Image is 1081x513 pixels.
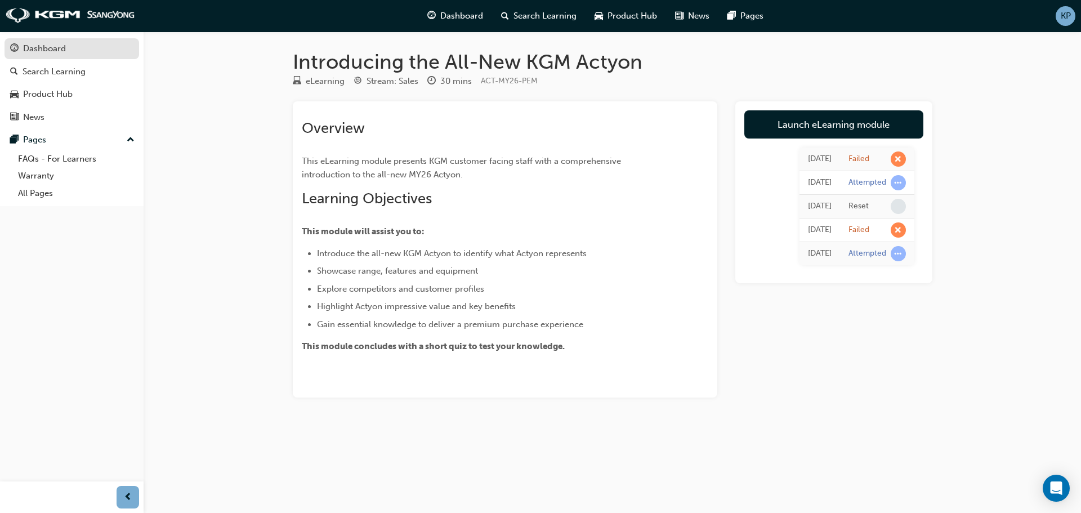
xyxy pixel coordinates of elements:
[23,111,44,124] div: News
[727,9,736,23] span: pages-icon
[302,156,623,180] span: This eLearning module presents KGM customer facing staff with a comprehensive introduction to the...
[808,224,832,237] div: Fri Aug 22 2025 14:13:06 GMT+1000 (Australian Eastern Standard Time)
[440,75,472,88] div: 30 mins
[367,75,418,88] div: Stream: Sales
[5,36,139,130] button: DashboardSearch LearningProduct HubNews
[317,284,484,294] span: Explore competitors and customer profiles
[302,190,432,207] span: Learning Objectives
[6,8,135,24] img: kgm
[1056,6,1075,26] button: KP
[5,84,139,105] a: Product Hub
[848,201,869,212] div: Reset
[5,130,139,150] button: Pages
[317,248,587,258] span: Introduce the all-new KGM Actyon to identify what Actyon represents
[891,222,906,238] span: learningRecordVerb_FAIL-icon
[891,246,906,261] span: learningRecordVerb_ATTEMPT-icon
[808,153,832,166] div: Fri Aug 22 2025 16:23:09 GMT+1000 (Australian Eastern Standard Time)
[808,200,832,213] div: Fri Aug 22 2025 14:13:42 GMT+1000 (Australian Eastern Standard Time)
[744,110,923,139] a: Launch eLearning module
[1061,10,1071,23] span: KP
[1043,475,1070,502] div: Open Intercom Messenger
[293,50,932,74] h1: Introducing the All-New KGM Actyon
[891,151,906,167] span: learningRecordVerb_FAIL-icon
[740,10,763,23] span: Pages
[5,107,139,128] a: News
[10,44,19,54] span: guage-icon
[14,150,139,168] a: FAQs - For Learners
[808,247,832,260] div: Fri Aug 22 2025 13:30:59 GMT+1000 (Australian Eastern Standard Time)
[513,10,577,23] span: Search Learning
[418,5,492,28] a: guage-iconDashboard
[427,77,436,87] span: clock-icon
[5,61,139,82] a: Search Learning
[317,266,478,276] span: Showcase range, features and equipment
[293,77,301,87] span: learningResourceType_ELEARNING-icon
[317,319,583,329] span: Gain essential knowledge to deliver a premium purchase experience
[23,88,73,101] div: Product Hub
[808,176,832,189] div: Fri Aug 22 2025 14:13:44 GMT+1000 (Australian Eastern Standard Time)
[718,5,772,28] a: pages-iconPages
[302,119,365,137] span: Overview
[5,38,139,59] a: Dashboard
[501,9,509,23] span: search-icon
[23,42,66,55] div: Dashboard
[848,248,886,259] div: Attempted
[23,65,86,78] div: Search Learning
[848,154,869,164] div: Failed
[10,90,19,100] span: car-icon
[23,133,46,146] div: Pages
[124,490,132,505] span: prev-icon
[293,74,345,88] div: Type
[891,175,906,190] span: learningRecordVerb_ATTEMPT-icon
[302,341,565,351] span: This module concludes with a short quiz to test your knowledge.
[891,199,906,214] span: learningRecordVerb_NONE-icon
[492,5,586,28] a: search-iconSearch Learning
[302,226,425,237] span: This module will assist you to:
[317,301,516,311] span: Highlight Actyon impressive value and key benefits
[666,5,718,28] a: news-iconNews
[10,113,19,123] span: news-icon
[848,225,869,235] div: Failed
[675,9,684,23] span: news-icon
[14,185,139,202] a: All Pages
[848,177,886,188] div: Attempted
[595,9,603,23] span: car-icon
[10,67,18,77] span: search-icon
[688,10,709,23] span: News
[440,10,483,23] span: Dashboard
[586,5,666,28] a: car-iconProduct Hub
[481,76,538,86] span: Learning resource code
[306,75,345,88] div: eLearning
[14,167,139,185] a: Warranty
[354,77,362,87] span: target-icon
[427,9,436,23] span: guage-icon
[10,135,19,145] span: pages-icon
[354,74,418,88] div: Stream
[607,10,657,23] span: Product Hub
[127,133,135,148] span: up-icon
[427,74,472,88] div: Duration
